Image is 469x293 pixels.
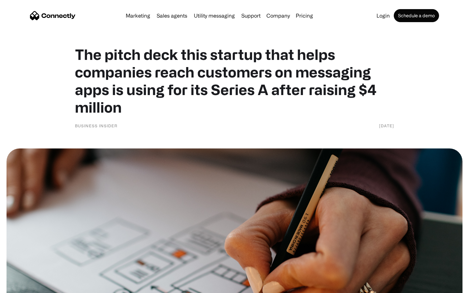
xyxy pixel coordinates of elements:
[374,13,392,18] a: Login
[75,122,118,129] div: Business Insider
[266,11,290,20] div: Company
[123,13,153,18] a: Marketing
[7,282,39,291] aside: Language selected: English
[75,46,394,116] h1: The pitch deck this startup that helps companies reach customers on messaging apps is using for i...
[239,13,263,18] a: Support
[379,122,394,129] div: [DATE]
[191,13,237,18] a: Utility messaging
[13,282,39,291] ul: Language list
[293,13,316,18] a: Pricing
[154,13,190,18] a: Sales agents
[394,9,439,22] a: Schedule a demo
